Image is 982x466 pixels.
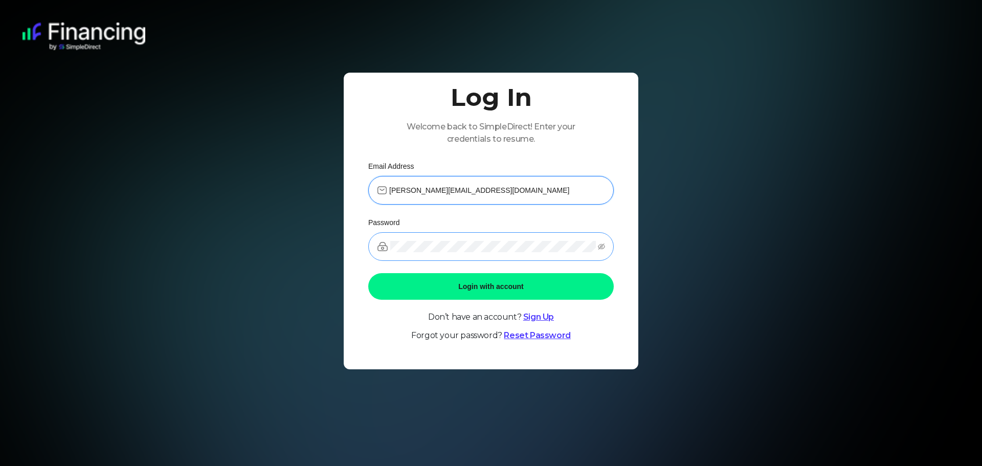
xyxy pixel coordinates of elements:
p: Welcome back to SimpleDirect! Enter your credentials to resume. [393,121,589,145]
a: Reset Password [504,330,570,340]
a: Sign Up [523,312,554,322]
label: Email Address [368,161,421,172]
span: eye-invisible [598,243,605,250]
p: Don’t have an account? [368,312,614,322]
input: Enter email address [389,185,605,196]
p: Forgot your password? [368,330,614,341]
button: Login with account [368,273,614,300]
h1: Log In [451,85,532,109]
label: Password [368,217,407,228]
